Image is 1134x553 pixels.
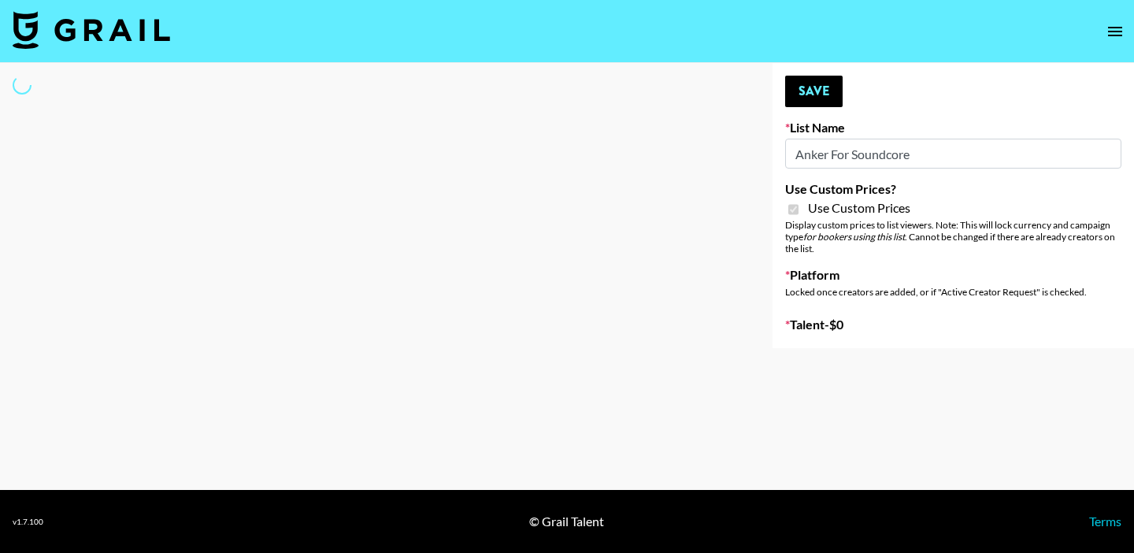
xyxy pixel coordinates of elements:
img: Grail Talent [13,11,170,49]
button: open drawer [1099,16,1131,47]
label: Platform [785,267,1121,283]
div: © Grail Talent [529,514,604,529]
div: v 1.7.100 [13,517,43,527]
label: Use Custom Prices? [785,181,1121,197]
a: Terms [1089,514,1121,529]
em: for bookers using this list [803,231,905,243]
label: Talent - $ 0 [785,317,1121,332]
span: Use Custom Prices [808,200,910,216]
button: Save [785,76,843,107]
div: Locked once creators are added, or if "Active Creator Request" is checked. [785,286,1121,298]
label: List Name [785,120,1121,135]
div: Display custom prices to list viewers. Note: This will lock currency and campaign type . Cannot b... [785,219,1121,254]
